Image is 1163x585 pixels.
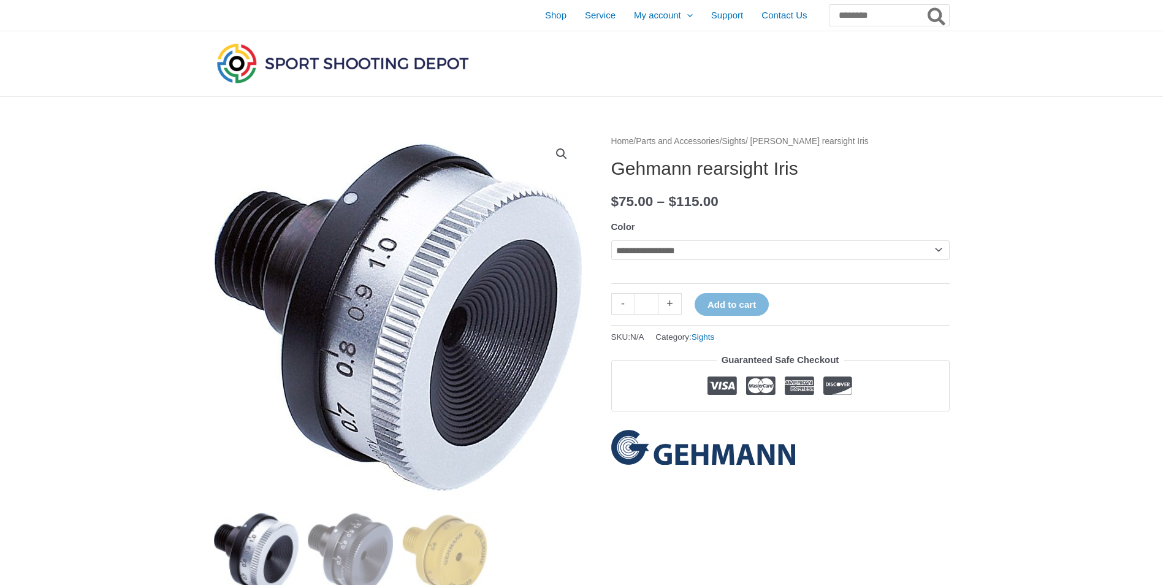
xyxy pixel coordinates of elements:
[611,293,635,315] a: -
[668,194,676,209] span: $
[611,194,654,209] bdi: 75.00
[611,221,635,232] label: Color
[692,332,715,342] a: Sights
[611,194,619,209] span: $
[722,137,745,146] a: Sights
[925,5,949,26] button: Search
[655,329,714,345] span: Category:
[611,430,795,465] a: Gehmann
[636,137,720,146] a: Parts and Accessories
[658,293,682,315] a: +
[657,194,665,209] span: –
[611,134,950,150] nav: Breadcrumb
[668,194,718,209] bdi: 115.00
[717,351,844,369] legend: Guaranteed Safe Checkout
[611,137,634,146] a: Home
[695,293,769,316] button: Add to cart
[551,143,573,165] a: View full-screen image gallery
[611,329,644,345] span: SKU:
[635,293,658,315] input: Product quantity
[611,158,950,180] h1: Gehmann rearsight Iris
[214,134,582,502] img: Gehmann rearsight Iris
[214,40,471,86] img: Sport Shooting Depot
[630,332,644,342] span: N/A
